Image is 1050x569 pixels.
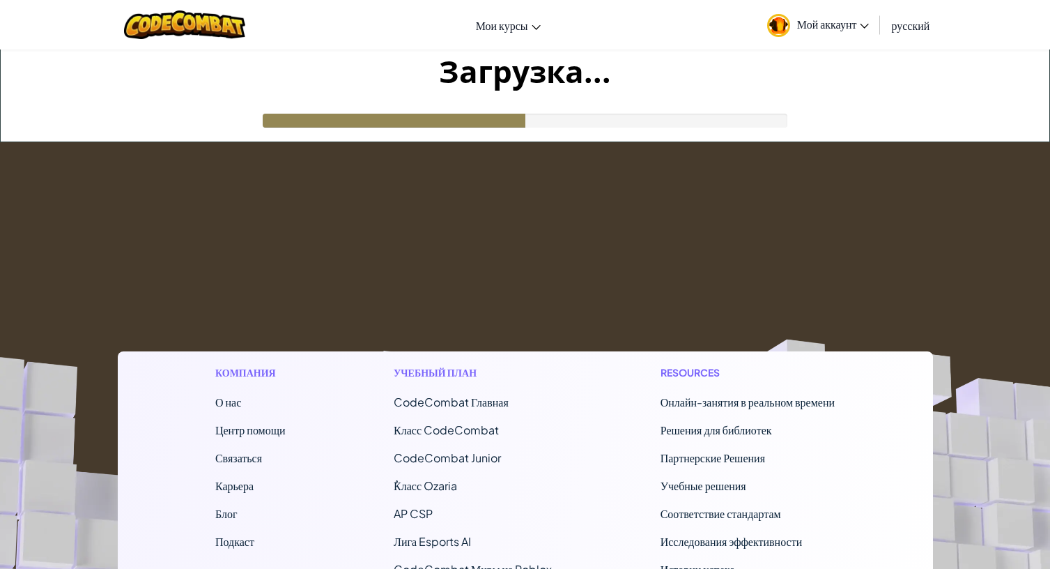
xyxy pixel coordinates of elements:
[884,6,936,44] a: русский
[661,534,803,549] a: Исследования эффективности
[1,50,1049,93] h1: Загрузка...
[215,423,286,437] a: Центр помощи
[661,395,835,409] a: Онлайн-занятия в реальном времени
[760,3,877,47] a: Мой аккаунт
[891,18,929,33] span: русский
[394,506,433,521] a: AP CSP
[476,18,528,33] span: Мои курсы
[215,534,254,549] a: Подкаст
[661,423,772,437] a: Решения для библиотек
[661,450,765,465] a: Партнерские Решения
[394,395,509,409] span: CodeCombat Главная
[469,6,548,44] a: Мои курсы
[394,423,499,437] a: Класс CodeCombat
[215,506,238,521] a: Блог
[215,478,254,493] a: Карьера
[767,14,790,37] img: avatar
[124,10,246,39] img: CodeCombat logo
[797,17,870,31] span: Мой аккаунт
[394,365,552,380] h1: Учебный план
[215,450,262,465] span: Связаться
[394,534,471,549] a: Лига Esports AI
[215,365,286,380] h1: Компания
[394,478,457,493] a: ٌКласс Ozaria
[215,395,241,409] a: О нас
[661,365,835,380] h1: Resources
[661,506,781,521] a: Соответствие стандартам
[394,450,501,465] a: CodeCombat Junior
[661,478,746,493] a: Учебные решения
